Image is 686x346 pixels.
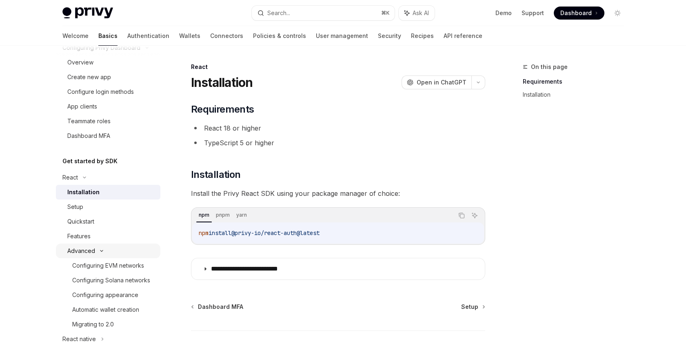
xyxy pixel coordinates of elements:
div: Advanced [67,246,95,256]
span: install [209,229,231,237]
a: Policies & controls [253,26,306,46]
div: Features [67,231,91,241]
div: pnpm [213,210,232,220]
a: Support [522,9,544,17]
img: light logo [62,7,113,19]
div: Configuring Solana networks [72,275,150,285]
a: Teammate roles [56,114,160,129]
div: Migrating to 2.0 [72,319,114,329]
a: Configuring Solana networks [56,273,160,288]
span: Install the Privy React SDK using your package manager of choice: [191,188,485,199]
a: App clients [56,99,160,114]
a: Migrating to 2.0 [56,317,160,332]
button: Copy the contents from the code block [456,210,467,221]
span: Dashboard MFA [198,303,243,311]
a: Setup [461,303,484,311]
div: React native [62,334,96,344]
div: Overview [67,58,93,67]
span: Setup [461,303,478,311]
a: Installation [523,88,630,101]
div: Create new app [67,72,111,82]
a: Requirements [523,75,630,88]
span: npm [199,229,209,237]
button: Open in ChatGPT [402,75,471,89]
a: Configuring appearance [56,288,160,302]
a: Wallets [179,26,200,46]
a: Features [56,229,160,244]
a: Dashboard MFA [56,129,160,143]
div: Installation [67,187,100,197]
a: API reference [444,26,482,46]
h5: Get started by SDK [62,156,118,166]
a: Welcome [62,26,89,46]
a: Create new app [56,70,160,84]
div: Dashboard MFA [67,131,110,141]
div: Configuring appearance [72,290,138,300]
button: Search...⌘K [252,6,395,20]
span: ⌘ K [381,10,390,16]
li: TypeScript 5 or higher [191,137,485,149]
div: Setup [67,202,83,212]
button: Ask AI [399,6,435,20]
a: Basics [98,26,118,46]
a: Security [378,26,401,46]
h1: Installation [191,75,253,90]
div: Search... [267,8,290,18]
a: Configuring EVM networks [56,258,160,273]
div: App clients [67,102,97,111]
div: Automatic wallet creation [72,305,139,315]
div: React [191,63,485,71]
a: Demo [495,9,512,17]
div: npm [196,210,212,220]
a: Dashboard MFA [192,303,243,311]
div: Configuring EVM networks [72,261,144,271]
div: Quickstart [67,217,94,226]
a: Quickstart [56,214,160,229]
a: Connectors [210,26,243,46]
a: Installation [56,185,160,200]
a: Recipes [411,26,434,46]
div: Configure login methods [67,87,134,97]
button: Ask AI [469,210,480,221]
div: React [62,173,78,182]
div: Teammate roles [67,116,111,126]
a: User management [316,26,368,46]
span: @privy-io/react-auth@latest [231,229,320,237]
a: Setup [56,200,160,214]
button: Toggle dark mode [611,7,624,20]
span: Dashboard [560,9,592,17]
span: Open in ChatGPT [417,78,466,86]
a: Dashboard [554,7,604,20]
a: Configure login methods [56,84,160,99]
div: yarn [234,210,249,220]
a: Authentication [127,26,169,46]
span: Ask AI [413,9,429,17]
span: Requirements [191,103,254,116]
a: Automatic wallet creation [56,302,160,317]
a: Overview [56,55,160,70]
li: React 18 or higher [191,122,485,134]
span: Installation [191,168,241,181]
span: On this page [531,62,568,72]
